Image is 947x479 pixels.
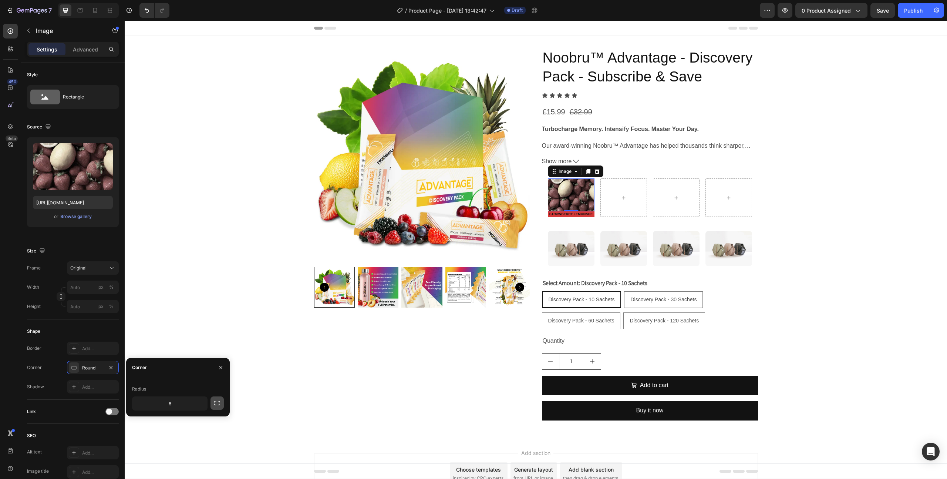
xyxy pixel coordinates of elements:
[27,449,42,455] div: Alt text
[27,284,39,291] label: Width
[27,328,40,335] div: Shape
[512,385,539,395] div: Buy it now
[27,246,47,256] div: Size
[408,7,486,14] span: Product Page - [DATE] 13:42:47
[417,135,447,146] span: Show more
[904,7,923,14] div: Publish
[417,27,633,66] h2: Noobru™ Advantage - Discovery Pack - Subscribe & Save
[82,469,117,476] div: Add...
[424,276,490,282] span: Discovery Pack - 10 Sachets
[67,300,119,313] input: px%
[82,384,117,391] div: Add...
[195,262,204,271] button: Carousel Back Arrow
[417,355,633,375] button: Add to cart
[528,210,575,245] img: image_demo.jpg
[425,191,468,195] strong: STRAWBERRY LEMONADE
[132,386,146,392] div: Radius
[898,3,929,18] button: Publish
[922,443,940,460] div: Open Intercom Messenger
[506,276,572,282] span: Discovery Pack - 30 Sachets
[60,213,92,220] button: Browse gallery
[391,262,400,271] button: Carousel Next Arrow
[97,302,105,311] button: %
[73,46,98,53] p: Advanced
[82,345,117,352] div: Add...
[417,122,631,145] span: Our award-winning Noobru™ Advantage has helped thousands think sharper, work smarter, and stay in...
[139,3,169,18] div: Undo/Redo
[27,303,41,310] label: Height
[97,283,105,292] button: %
[424,297,490,303] span: Discovery Pack - 60 Sachets
[98,303,104,310] div: px
[107,283,116,292] button: px
[423,210,470,245] img: image_demo.jpg
[417,105,574,111] b: Turbocharge Memory. Intensify Focus. Master Your Day.
[6,135,18,141] div: Beta
[109,284,114,291] div: %
[515,359,544,370] div: Add to cart
[36,26,99,35] p: Image
[27,364,42,371] div: Corner
[27,122,53,132] div: Source
[33,143,113,190] img: preview-image
[459,333,476,349] button: increment
[417,380,633,400] button: Buy it now
[82,450,117,456] div: Add...
[27,265,41,271] label: Frame
[870,3,895,18] button: Save
[423,158,470,190] img: gempages_568252722143298469-6d58f36f-5c80-4f1f-82c0-b333cd13d2a8.webp
[444,84,468,98] div: £32.99
[7,79,18,85] div: 450
[33,196,113,209] input: https://example.com/image.jpg
[877,7,889,14] span: Save
[109,303,114,310] div: %
[48,6,52,15] p: 7
[98,284,104,291] div: px
[394,428,429,436] span: Add section
[132,397,207,410] input: Auto
[423,191,470,197] h2: Rich Text Editor. Editing area: main
[417,257,523,268] legend: Select Amount: Discovery Pack - 10 Sachets
[417,314,633,326] div: Quantity
[27,432,36,439] div: SEO
[795,3,867,18] button: 0 product assigned
[512,7,523,14] span: Draft
[37,46,57,53] p: Settings
[27,345,41,352] div: Border
[581,210,627,245] img: image_demo.jpg
[27,383,44,390] div: Shadow
[432,147,448,154] div: Image
[434,333,459,349] input: quantity
[476,210,522,245] img: image_demo.jpg
[54,212,58,221] span: or
[132,364,147,371] div: Corner
[417,84,441,98] div: £15.99
[63,88,108,105] div: Rectangle
[27,71,38,78] div: Style
[405,7,407,14] span: /
[505,297,574,303] span: Discovery Pack - 120 Sachets
[3,3,55,18] button: 7
[418,333,434,349] button: decrement
[125,21,947,479] iframe: Design area
[82,365,104,371] div: Round
[70,265,87,271] span: Original
[107,302,116,311] button: px
[27,408,36,415] div: Link
[802,7,851,14] span: 0 product assigned
[424,191,469,196] p: ⁠⁠⁠⁠⁠⁠⁠
[417,135,633,146] button: Show more
[67,281,119,294] input: px%
[67,261,119,275] button: Original
[27,468,49,475] div: Image title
